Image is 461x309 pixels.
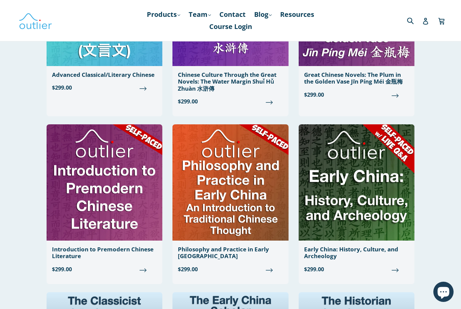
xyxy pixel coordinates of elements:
div: Great Chinese Novels: The Plum in the Golden Vase Jīn Píng Méi 金瓶梅 [304,71,409,85]
a: Introduction to Premodern Chinese Literature $299.00 [47,124,162,279]
div: Introduction to Premodern Chinese Literature [52,246,157,260]
inbox-online-store-chat: Shopify online store chat [431,282,456,304]
span: $299.00 [304,91,409,99]
span: $299.00 [304,265,409,273]
img: Outlier Linguistics [19,11,52,30]
div: Philosophy and Practice in Early [GEOGRAPHIC_DATA] [178,246,283,260]
img: Philosophy and Practice in Early China [172,124,288,241]
input: Search [405,13,424,27]
img: Introduction to Premodern Chinese Literature [47,124,162,241]
a: Contact [216,8,249,21]
span: $299.00 [178,265,283,273]
span: $299.00 [52,265,157,273]
span: $299.00 [178,97,283,105]
div: Chinese Culture Through the Great Novels: The Water Margin Shuǐ Hǔ Zhuàn 水滸傳 [178,71,283,92]
span: $299.00 [52,84,157,92]
a: Products [143,8,184,21]
a: Blog [251,8,275,21]
img: Early China: History, Culture, and Archeology [299,124,414,241]
a: Course Login [206,21,255,33]
a: Resources [277,8,318,21]
a: Early China: History, Culture, and Archeology $299.00 [299,124,414,279]
a: Philosophy and Practice in Early [GEOGRAPHIC_DATA] $299.00 [172,124,288,279]
div: Early China: History, Culture, and Archeology [304,246,409,260]
div: Advanced Classical/Literary Chinese [52,71,157,78]
a: Team [185,8,214,21]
